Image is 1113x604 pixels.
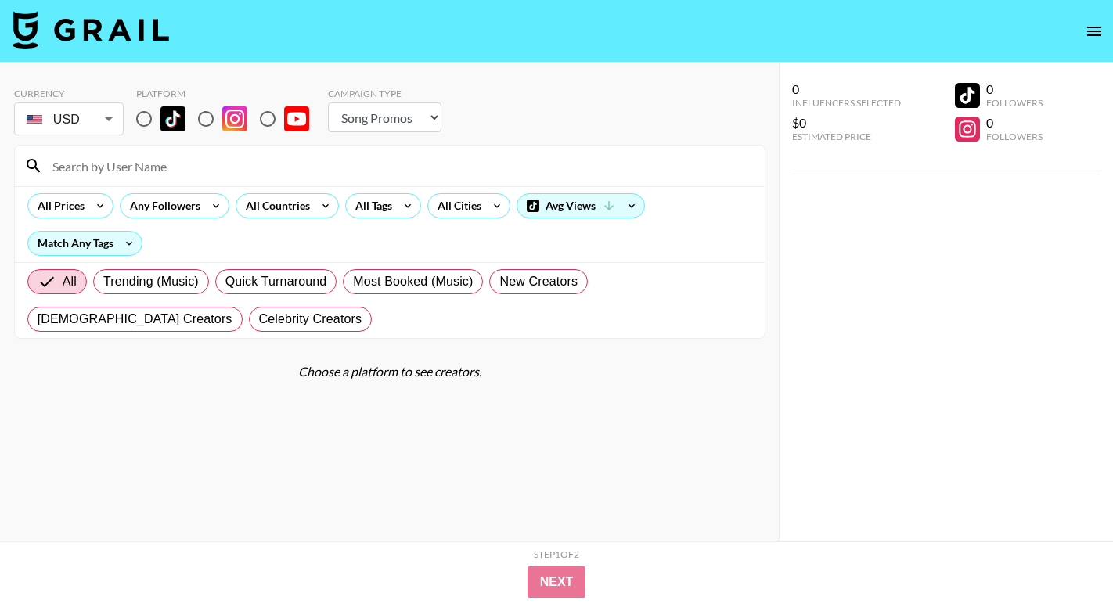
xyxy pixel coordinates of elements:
div: 0 [792,81,901,97]
div: Any Followers [121,194,204,218]
div: Step 1 of 2 [534,548,579,560]
span: Quick Turnaround [225,272,327,291]
div: Followers [986,97,1043,109]
div: Followers [986,131,1043,142]
span: Celebrity Creators [259,310,362,329]
div: All Tags [346,194,395,218]
button: open drawer [1079,16,1110,47]
div: Choose a platform to see creators. [14,364,765,379]
span: [DEMOGRAPHIC_DATA] Creators [38,310,232,329]
input: Search by User Name [43,153,755,178]
span: New Creators [499,272,578,291]
div: USD [17,106,121,133]
div: $0 [792,115,901,131]
div: Avg Views [517,194,644,218]
img: Instagram [222,106,247,131]
div: All Cities [428,194,484,218]
div: All Countries [236,194,313,218]
div: Platform [136,88,322,99]
div: Estimated Price [792,131,901,142]
div: 0 [986,115,1043,131]
img: Grail Talent [13,11,169,49]
span: Trending (Music) [103,272,199,291]
button: Next [528,566,586,598]
iframe: Drift Widget Chat Controller [1035,526,1094,585]
span: All [63,272,77,291]
div: 0 [986,81,1043,97]
div: All Prices [28,194,88,218]
div: Influencers Selected [792,97,901,109]
div: Campaign Type [328,88,441,99]
span: Most Booked (Music) [353,272,473,291]
img: TikTok [160,106,185,131]
div: Match Any Tags [28,232,142,255]
img: YouTube [284,106,309,131]
div: Currency [14,88,124,99]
